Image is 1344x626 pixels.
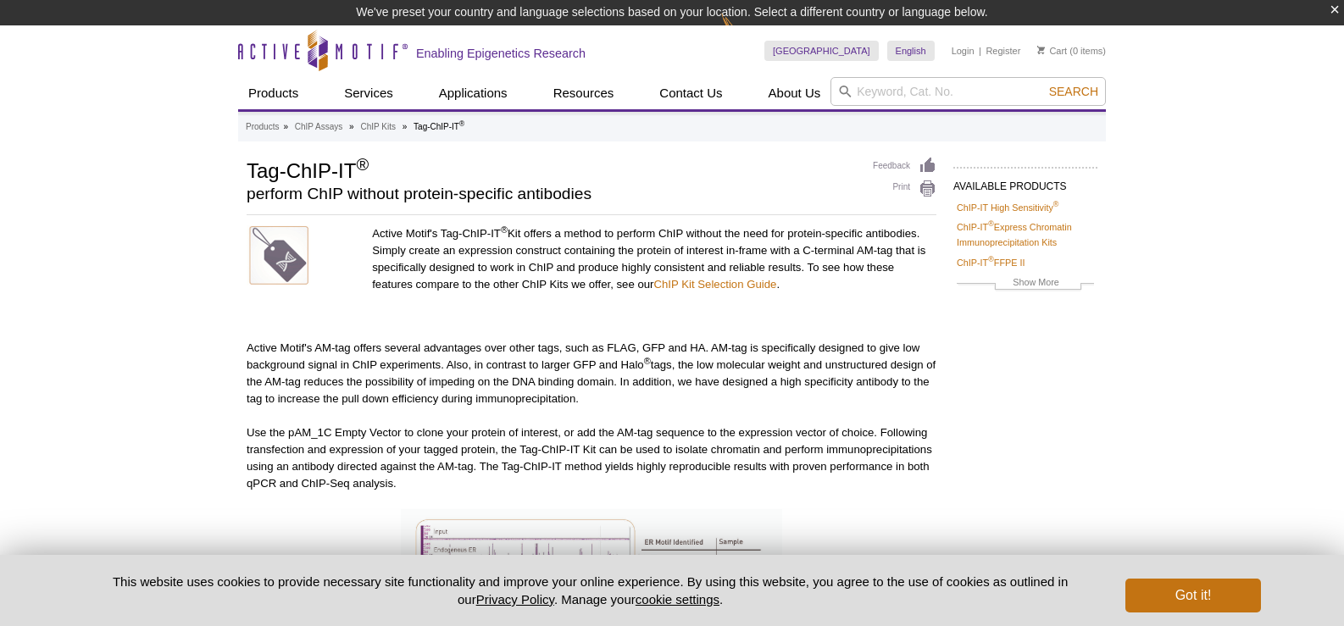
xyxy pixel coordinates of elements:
a: [GEOGRAPHIC_DATA] [764,41,879,61]
img: Tag-ChIP-IT [247,225,310,285]
a: Cart [1037,45,1067,57]
a: ChIP-IT®Express Chromatin Immunoprecipitation Kits [957,219,1094,250]
input: Keyword, Cat. No. [830,77,1106,106]
p: Use the pAM_1C Empty Vector to clone your protein of interest, or add the AM-tag sequence to the ... [247,424,936,492]
a: ChIP Assays [295,119,343,135]
a: Show More [957,274,1094,294]
a: ChIP-IT®FFPE II [957,255,1025,270]
a: ChIP Kit Selection Guide [653,278,776,291]
sup: ® [988,220,994,229]
img: Your Cart [1037,46,1045,54]
a: English [887,41,935,61]
a: Applications [429,77,518,109]
span: Search [1049,85,1098,98]
li: (0 items) [1037,41,1106,61]
sup: ® [644,356,651,366]
a: ChIP Kits [360,119,396,135]
h2: perform ChIP without protein-specific antibodies [247,186,856,202]
button: Got it! [1125,579,1261,612]
a: Contact Us [649,77,732,109]
h2: AVAILABLE PRODUCTS [953,167,1097,197]
a: Register [986,45,1020,57]
a: Privacy Policy [476,592,554,607]
p: This website uses cookies to provide necessary site functionality and improve your online experie... [83,573,1097,608]
a: Services [334,77,403,109]
li: | [979,41,981,61]
h1: Tag-ChIP-IT [247,157,856,182]
img: Change Here [721,13,766,53]
li: » [403,122,408,131]
button: Search [1044,84,1103,99]
a: Print [873,180,936,198]
li: Tag-ChIP-IT [414,122,464,131]
a: ChIP-IT High Sensitivity® [957,200,1058,215]
sup: ® [501,224,508,235]
a: Products [246,119,279,135]
sup: ® [1053,200,1059,208]
a: Login [952,45,975,57]
li: » [283,122,288,131]
h2: Enabling Epigenetics Research [416,46,586,61]
p: Active Motif's Tag-ChIP-IT Kit offers a method to perform ChIP without the need for protein-speci... [372,225,936,293]
button: cookie settings [636,592,719,607]
a: Feedback [873,157,936,175]
a: Products [238,77,308,109]
li: » [349,122,354,131]
sup: ® [459,119,464,128]
a: Resources [543,77,625,109]
sup: ® [988,255,994,263]
p: Active Motif's AM-tag offers several advantages over other tags, such as FLAG, GFP and HA. AM-tag... [247,340,936,407]
a: About Us [758,77,831,109]
sup: ® [356,155,369,174]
